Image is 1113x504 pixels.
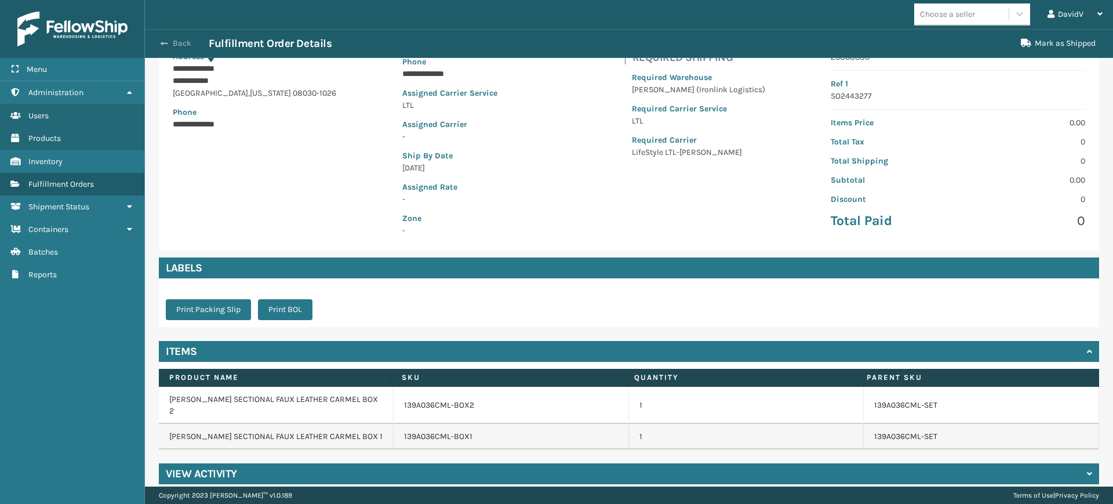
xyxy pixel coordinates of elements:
[166,467,237,481] h4: View Activity
[28,179,94,189] span: Fulfillment Orders
[402,99,566,111] p: LTL
[831,212,951,230] p: Total Paid
[17,12,128,46] img: logo
[402,87,566,99] p: Assigned Carrier Service
[634,372,845,383] label: Quantity
[1014,32,1103,55] button: Mark as Shipped
[169,372,380,383] label: Product Name
[402,56,566,68] p: Phone
[629,424,864,449] td: 1
[402,212,566,235] span: -
[402,372,613,383] label: SKU
[632,134,765,146] p: Required Carrier
[404,400,474,411] a: 139A036CML-BOX2
[1055,491,1099,499] a: Privacy Policy
[159,487,292,504] p: Copyright 2023 [PERSON_NAME]™ v 1.0.189
[293,88,336,98] span: 08030-1026
[404,431,472,443] a: 139A036CML-BOX1
[28,247,58,257] span: Batches
[28,224,68,234] span: Containers
[1021,39,1031,47] i: Mark as Shipped
[632,146,765,158] p: LifeStyle LTL-[PERSON_NAME]
[831,155,951,167] p: Total Shipping
[159,424,394,449] td: [PERSON_NAME] SECTIONAL FAUX LEATHER CARMEL BOX 1
[250,88,291,98] span: [US_STATE]
[402,162,566,174] p: [DATE]
[632,103,765,115] p: Required Carrier Service
[402,212,566,224] p: Zone
[831,193,951,205] p: Discount
[28,88,83,97] span: Administration
[632,115,765,127] p: LTL
[629,387,864,424] td: 1
[402,193,566,205] p: -
[1013,491,1053,499] a: Terms of Use
[402,118,566,130] p: Assigned Carrier
[173,88,248,98] span: [GEOGRAPHIC_DATA]
[166,345,197,358] h4: Items
[28,270,57,280] span: Reports
[965,174,1085,186] p: 0.00
[155,38,209,49] button: Back
[258,299,312,320] button: Print BOL
[831,90,1085,102] p: SO2443277
[965,155,1085,167] p: 0
[1013,487,1099,504] div: |
[28,111,49,121] span: Users
[28,202,89,212] span: Shipment Status
[159,387,394,424] td: [PERSON_NAME] SECTIONAL FAUX LEATHER CARMEL BOX 2
[867,372,1078,383] label: Parent SKU
[28,133,61,143] span: Products
[831,78,1085,90] p: Ref 1
[831,117,951,129] p: Items Price
[831,136,951,148] p: Total Tax
[173,106,336,118] p: Phone
[965,136,1085,148] p: 0
[864,424,1099,449] td: 139A036CML-SET
[28,157,63,166] span: Inventory
[27,64,47,74] span: Menu
[166,299,251,320] button: Print Packing Slip
[920,8,975,20] div: Choose a seller
[248,88,250,98] span: ,
[159,258,1099,278] h4: Labels
[965,117,1085,129] p: 0.00
[402,150,566,162] p: Ship By Date
[864,387,1099,424] td: 139A036CML-SET
[632,84,765,96] p: [PERSON_NAME] (Ironlink Logistics)
[831,174,951,186] p: Subtotal
[209,37,332,50] h3: Fulfillment Order Details
[965,193,1085,205] p: 0
[402,181,566,193] p: Assigned Rate
[965,212,1085,230] p: 0
[632,71,765,84] p: Required Warehouse
[402,130,566,143] p: -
